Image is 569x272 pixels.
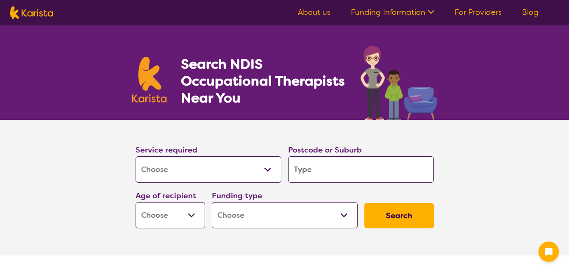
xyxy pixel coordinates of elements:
[288,156,434,183] input: Type
[298,7,330,17] a: About us
[136,191,196,201] label: Age of recipient
[351,7,434,17] a: Funding Information
[181,56,346,106] h1: Search NDIS Occupational Therapists Near You
[132,57,167,103] img: Karista logo
[212,191,262,201] label: Funding type
[455,7,502,17] a: For Providers
[522,7,538,17] a: Blog
[364,203,434,228] button: Search
[288,145,362,155] label: Postcode or Suburb
[136,145,197,155] label: Service required
[10,6,53,19] img: Karista logo
[361,46,437,120] img: occupational-therapy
